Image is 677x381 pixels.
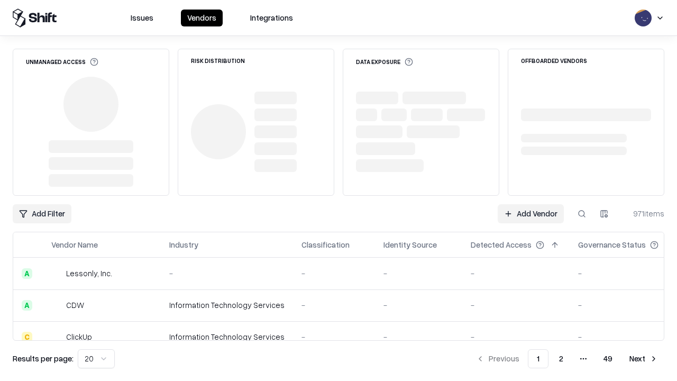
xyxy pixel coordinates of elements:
[521,58,587,63] div: Offboarded Vendors
[471,331,561,342] div: -
[13,204,71,223] button: Add Filter
[13,353,74,364] p: Results per page:
[383,300,454,311] div: -
[191,58,245,63] div: Risk Distribution
[169,300,285,311] div: Information Technology Services
[383,239,437,250] div: Identity Source
[26,58,98,66] div: Unmanaged Access
[471,300,561,311] div: -
[51,332,62,342] img: ClickUp
[551,349,572,368] button: 2
[498,204,564,223] a: Add Vendor
[383,331,454,342] div: -
[578,331,675,342] div: -
[471,268,561,279] div: -
[622,208,664,219] div: 971 items
[51,268,62,279] img: Lessonly, Inc.
[51,239,98,250] div: Vendor Name
[22,300,32,311] div: A
[356,58,413,66] div: Data Exposure
[169,268,285,279] div: -
[301,331,367,342] div: -
[578,268,675,279] div: -
[578,300,675,311] div: -
[124,10,160,26] button: Issues
[169,239,198,250] div: Industry
[578,239,646,250] div: Governance Status
[22,332,32,342] div: C
[383,268,454,279] div: -
[22,268,32,279] div: A
[595,349,621,368] button: 49
[301,239,350,250] div: Classification
[66,300,84,311] div: CDW
[470,349,664,368] nav: pagination
[301,268,367,279] div: -
[528,349,548,368] button: 1
[66,331,92,342] div: ClickUp
[66,268,112,279] div: Lessonly, Inc.
[51,300,62,311] img: CDW
[471,239,532,250] div: Detected Access
[623,349,664,368] button: Next
[301,300,367,311] div: -
[181,10,223,26] button: Vendors
[244,10,299,26] button: Integrations
[169,331,285,342] div: Information Technology Services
